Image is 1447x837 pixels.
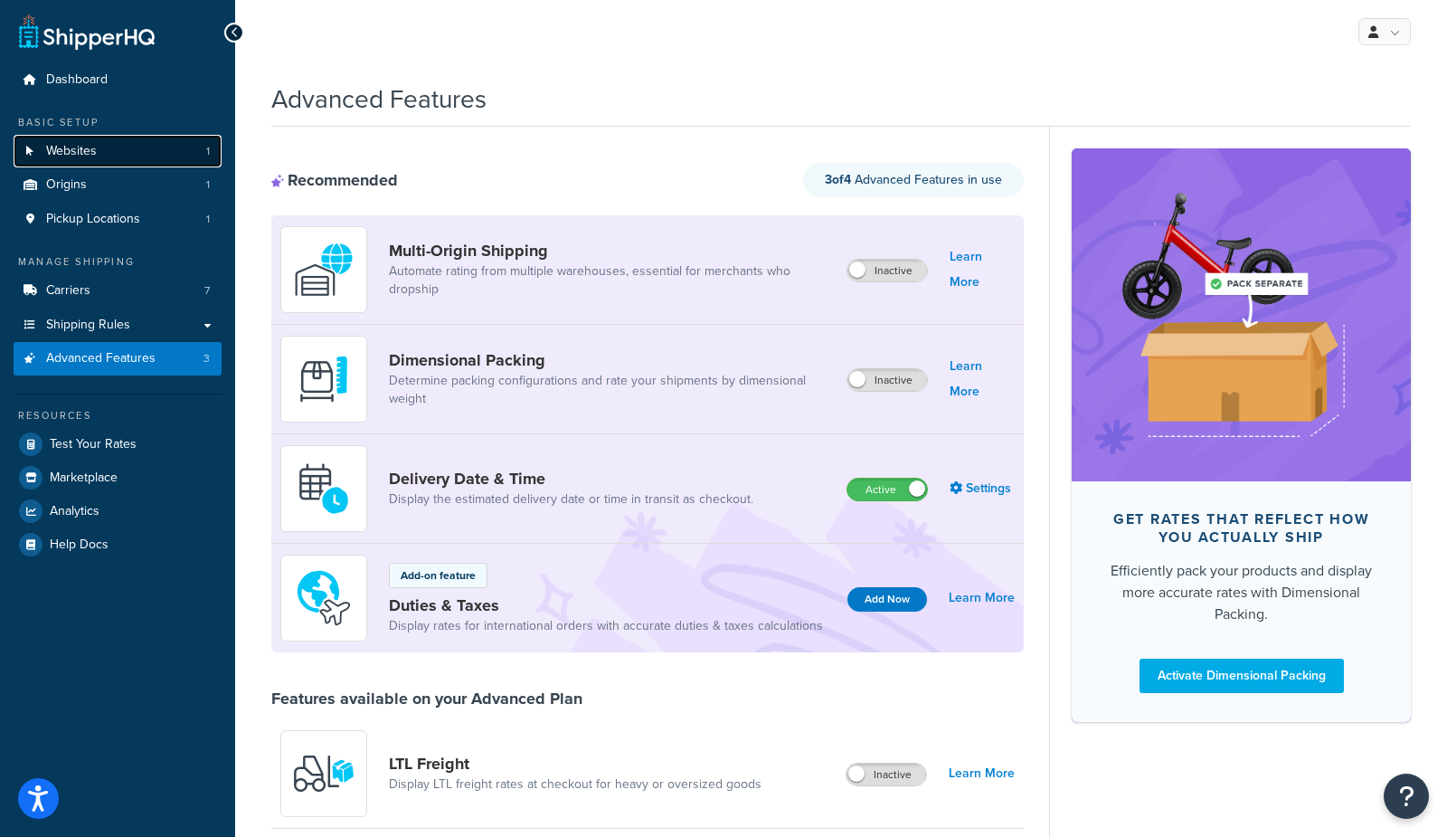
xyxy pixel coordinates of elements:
a: Delivery Date & Time [389,469,753,489]
span: Shipping Rules [46,318,130,333]
a: Websites1 [14,135,222,168]
a: Automate rating from multiple warehouses, essential for merchants who dropship [389,262,832,299]
label: Inactive [847,369,927,391]
a: Carriers7 [14,274,222,308]
img: y79ZsPf0fXUFUhFXDzUgf+ktZg5F2+ohG75+v3d2s1D9TjoU8PiyCIluIjV41seZevKCRuEjTPPOKHJsQcmKCXGdfprl3L4q7... [292,742,355,805]
span: 7 [204,283,210,299]
h1: Advanced Features [271,81,487,117]
button: Open Resource Center [1384,774,1429,819]
a: Learn More [950,244,1015,295]
a: Pickup Locations1 [14,203,222,236]
span: Origins [46,177,87,193]
div: Manage Shipping [14,254,222,270]
li: Advanced Features [14,342,222,376]
span: 3 [203,351,210,366]
button: Add Now [847,587,927,612]
a: Dimensional Packing [389,350,832,370]
span: Test Your Rates [50,437,137,452]
li: Pickup Locations [14,203,222,236]
a: Learn More [949,761,1015,786]
span: 1 [206,212,210,227]
img: feature-image-dim-d40ad3071a2b3c8e08177464837368e35600d3c5e73b18a22c1e4bb210dc32ac.png [1099,176,1384,454]
a: Analytics [14,495,222,528]
div: Basic Setup [14,115,222,130]
span: Help Docs [50,537,109,553]
span: 1 [206,144,210,159]
label: Inactive [847,260,927,281]
a: LTL Freight [389,754,761,774]
span: Websites [46,144,97,159]
a: Activate Dimensional Packing [1140,659,1344,693]
span: 1 [206,177,210,193]
img: icon-duo-feat-landed-cost-7136b061.png [292,566,355,630]
label: Active [847,479,927,500]
a: Learn More [950,354,1015,404]
strong: 3 of 4 [825,170,851,189]
a: Settings [950,476,1015,501]
a: Display rates for international orders with accurate duties & taxes calculations [389,617,823,635]
div: Efficiently pack your products and display more accurate rates with Dimensional Packing. [1101,560,1382,625]
a: Test Your Rates [14,428,222,461]
div: Features available on your Advanced Plan [271,689,582,709]
li: Websites [14,135,222,168]
a: Shipping Rules [14,309,222,342]
span: Marketplace [50,471,118,486]
div: Recommended [271,170,398,190]
a: Origins1 [14,168,222,202]
span: Pickup Locations [46,212,140,227]
img: gfkeb5ejjkALwAAAABJRU5ErkJggg== [292,457,355,520]
span: Advanced Features in use [825,170,1002,189]
a: Learn More [949,585,1015,611]
a: Display LTL freight rates at checkout for heavy or oversized goods [389,775,761,794]
span: Analytics [50,504,99,519]
img: DTVBYsAAAAAASUVORK5CYII= [292,347,355,411]
span: Carriers [46,283,90,299]
a: Determine packing configurations and rate your shipments by dimensional weight [389,372,832,408]
span: Dashboard [46,72,108,88]
li: Carriers [14,274,222,308]
label: Inactive [846,764,926,785]
a: Advanced Features3 [14,342,222,376]
a: Duties & Taxes [389,595,823,615]
div: Resources [14,408,222,423]
p: Add-on feature [401,567,476,584]
li: Origins [14,168,222,202]
a: Help Docs [14,528,222,561]
img: WatD5o0RtDAAAAAElFTkSuQmCC [292,238,355,301]
a: Dashboard [14,63,222,97]
a: Marketplace [14,461,222,494]
a: Display the estimated delivery date or time in transit as checkout. [389,490,753,509]
span: Advanced Features [46,351,156,366]
div: Get rates that reflect how you actually ship [1101,510,1382,547]
a: Multi-Origin Shipping [389,241,832,261]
